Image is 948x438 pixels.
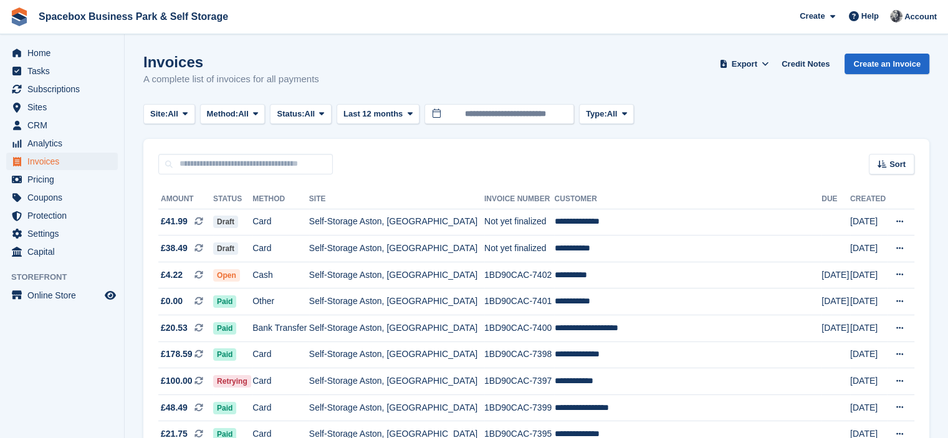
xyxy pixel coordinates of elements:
[213,269,240,282] span: Open
[850,209,887,236] td: [DATE]
[890,10,903,22] img: SUDIPTA VIRMANI
[309,209,484,236] td: Self-Storage Aston, [GEOGRAPHIC_DATA]
[161,401,188,414] span: £48.49
[213,242,238,255] span: Draft
[27,44,102,62] span: Home
[27,98,102,116] span: Sites
[821,288,850,315] td: [DATE]
[850,262,887,288] td: [DATE]
[213,216,238,228] span: Draft
[213,189,252,209] th: Status
[270,104,331,125] button: Status: All
[161,215,188,228] span: £41.99
[821,315,850,342] td: [DATE]
[161,348,193,361] span: £178.59
[277,108,304,120] span: Status:
[6,171,118,188] a: menu
[158,189,213,209] th: Amount
[484,262,555,288] td: 1BD90CAC-7402
[821,189,850,209] th: Due
[168,108,178,120] span: All
[6,80,118,98] a: menu
[850,189,887,209] th: Created
[904,11,937,23] span: Account
[27,207,102,224] span: Protection
[343,108,403,120] span: Last 12 months
[484,236,555,262] td: Not yet finalized
[732,58,757,70] span: Export
[6,207,118,224] a: menu
[6,189,118,206] a: menu
[27,62,102,80] span: Tasks
[309,236,484,262] td: Self-Storage Aston, [GEOGRAPHIC_DATA]
[161,295,183,308] span: £0.00
[6,62,118,80] a: menu
[161,321,188,335] span: £20.53
[850,394,887,421] td: [DATE]
[305,108,315,120] span: All
[717,54,772,74] button: Export
[6,135,118,152] a: menu
[27,189,102,206] span: Coupons
[6,98,118,116] a: menu
[207,108,239,120] span: Method:
[143,72,319,87] p: A complete list of invoices for all payments
[161,242,188,255] span: £38.49
[103,288,118,303] a: Preview store
[309,315,484,342] td: Self-Storage Aston, [GEOGRAPHIC_DATA]
[579,104,634,125] button: Type: All
[309,262,484,288] td: Self-Storage Aston, [GEOGRAPHIC_DATA]
[252,189,309,209] th: Method
[213,375,251,388] span: Retrying
[554,189,821,209] th: Customer
[11,271,124,283] span: Storefront
[27,171,102,188] span: Pricing
[252,368,309,395] td: Card
[161,269,183,282] span: £4.22
[850,236,887,262] td: [DATE]
[213,295,236,308] span: Paid
[850,288,887,315] td: [DATE]
[6,153,118,170] a: menu
[27,117,102,134] span: CRM
[484,368,555,395] td: 1BD90CAC-7397
[777,54,835,74] a: Credit Notes
[150,108,168,120] span: Site:
[845,54,929,74] a: Create an Invoice
[607,108,618,120] span: All
[213,348,236,361] span: Paid
[10,7,29,26] img: stora-icon-8386f47178a22dfd0bd8f6a31ec36ba5ce8667c1dd55bd0f319d3a0aa187defe.svg
[6,44,118,62] a: menu
[889,158,906,171] span: Sort
[27,80,102,98] span: Subscriptions
[850,315,887,342] td: [DATE]
[27,153,102,170] span: Invoices
[238,108,249,120] span: All
[586,108,607,120] span: Type:
[484,189,555,209] th: Invoice Number
[27,243,102,260] span: Capital
[484,394,555,421] td: 1BD90CAC-7399
[337,104,419,125] button: Last 12 months
[309,368,484,395] td: Self-Storage Aston, [GEOGRAPHIC_DATA]
[800,10,825,22] span: Create
[213,322,236,335] span: Paid
[252,315,309,342] td: Bank Transfer
[484,209,555,236] td: Not yet finalized
[252,236,309,262] td: Card
[850,368,887,395] td: [DATE]
[213,402,236,414] span: Paid
[309,394,484,421] td: Self-Storage Aston, [GEOGRAPHIC_DATA]
[821,262,850,288] td: [DATE]
[309,288,484,315] td: Self-Storage Aston, [GEOGRAPHIC_DATA]
[34,6,233,27] a: Spacebox Business Park & Self Storage
[27,287,102,304] span: Online Store
[309,341,484,368] td: Self-Storage Aston, [GEOGRAPHIC_DATA]
[252,394,309,421] td: Card
[252,262,309,288] td: Cash
[6,287,118,304] a: menu
[861,10,879,22] span: Help
[6,117,118,134] a: menu
[484,288,555,315] td: 1BD90CAC-7401
[484,341,555,368] td: 1BD90CAC-7398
